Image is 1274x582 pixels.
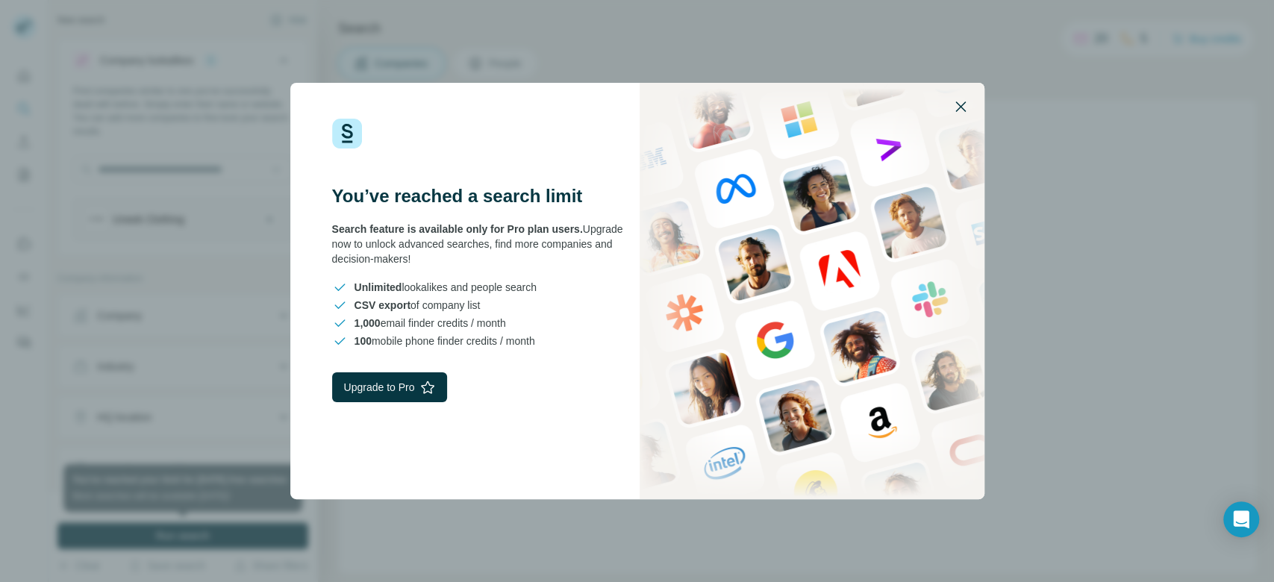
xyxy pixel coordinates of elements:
[355,298,481,313] span: of company list
[355,299,410,311] span: CSV export
[355,280,537,295] span: lookalikes and people search
[332,119,362,148] img: Surfe Logo
[355,335,372,347] span: 100
[332,223,583,235] span: Search feature is available only for Pro plan users.
[1223,501,1259,537] div: Open Intercom Messenger
[355,281,402,293] span: Unlimited
[332,222,637,266] div: Upgrade now to unlock advanced searches, find more companies and decision-makers!
[332,184,637,208] h3: You’ve reached a search limit
[640,83,984,499] img: Surfe Stock Photo - showing people and technologies
[355,334,535,348] span: mobile phone finder credits / month
[332,372,448,402] button: Upgrade to Pro
[355,316,506,331] span: email finder credits / month
[355,317,381,329] span: 1,000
